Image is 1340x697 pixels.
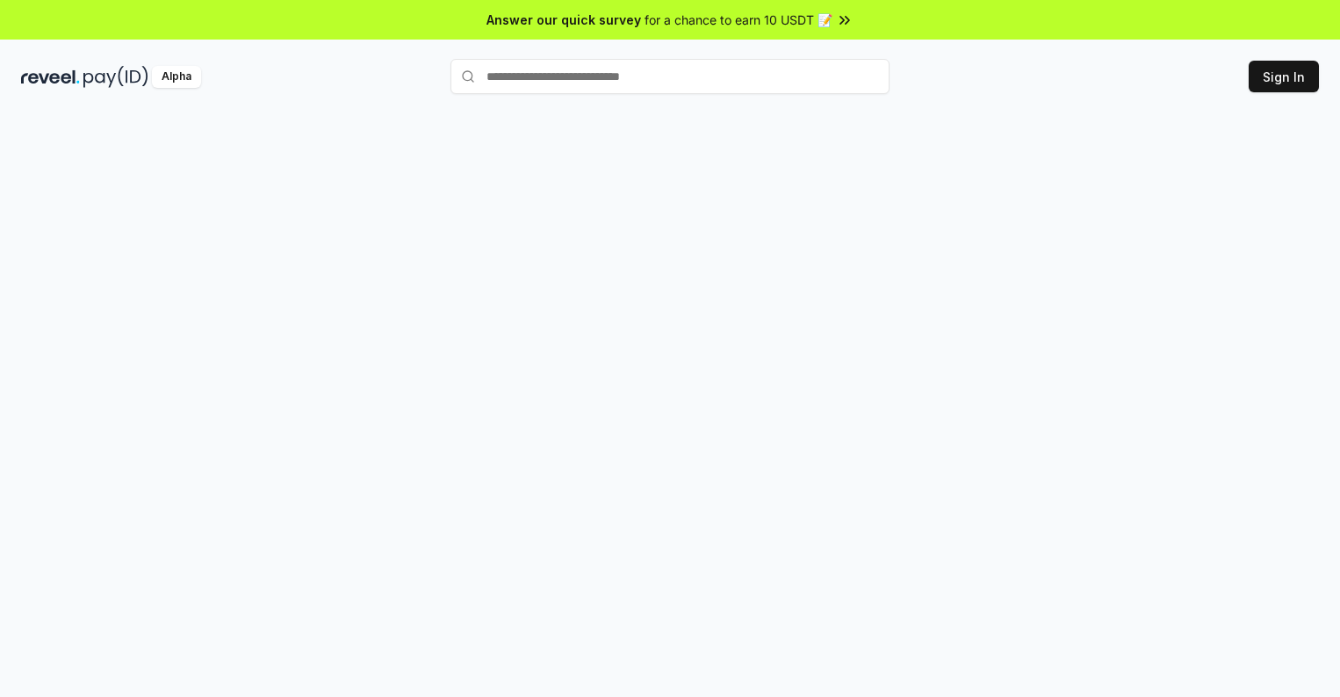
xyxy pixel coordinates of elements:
[152,66,201,88] div: Alpha
[83,66,148,88] img: pay_id
[21,66,80,88] img: reveel_dark
[1249,61,1319,92] button: Sign In
[645,11,832,29] span: for a chance to earn 10 USDT 📝
[486,11,641,29] span: Answer our quick survey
